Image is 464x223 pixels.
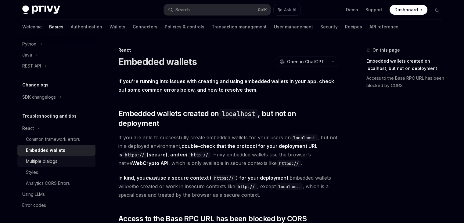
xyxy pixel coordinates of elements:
[118,143,318,158] strong: double-check that the protocol for your deployment URL is (secure), and
[49,20,63,34] a: Basics
[235,183,257,190] code: http://
[287,59,324,65] span: Open in ChatGPT
[179,152,187,158] em: not
[284,7,296,13] span: Ask AI
[258,7,267,12] span: Ctrl K
[274,20,313,34] a: User management
[22,125,34,132] div: React
[369,20,398,34] a: API reference
[175,6,192,13] div: Search...
[132,160,168,166] a: WebCrypto API
[17,200,95,211] a: Error codes
[118,133,338,167] span: If you are able to successfully create embedded wallets for your users on , but not in a deployed...
[320,20,338,34] a: Security
[22,20,42,34] a: Welcome
[277,160,301,167] code: https://
[26,147,65,154] div: Embedded wallets
[26,158,57,165] div: Multiple dialogs
[212,175,236,181] code: https://
[22,51,32,59] div: Java
[26,169,38,176] div: Styles
[291,134,318,141] code: localhost
[17,178,95,189] a: Analytics CORS Errors
[17,156,95,167] a: Multiple dialogs
[366,56,447,73] a: Embedded wallets created on localhost, but not on deployment
[118,47,338,53] div: React
[126,183,133,189] em: not
[26,180,70,187] div: Analytics CORS Errors
[366,73,447,90] a: Access to the Base RPC URL has been blocked by CORS
[372,46,400,54] span: On this page
[346,7,358,13] a: Demo
[22,112,77,120] h5: Troubleshooting and tips
[17,134,95,145] a: Common framework errors
[22,191,45,198] div: Using LLMs
[118,109,338,128] span: Embedded wallets created on , but not on deployment
[276,57,328,67] button: Open in ChatGPT
[118,78,334,93] strong: If you’re running into issues with creating and using embedded wallets in your app, check out som...
[219,109,258,119] code: localhost
[118,56,197,67] h1: Embedded wallets
[276,183,303,190] code: localhost
[122,152,147,158] code: https://
[17,167,95,178] a: Styles
[274,4,300,15] button: Ask AI
[394,7,418,13] span: Dashboard
[133,20,157,34] a: Connectors
[390,5,427,15] a: Dashboard
[17,189,95,200] a: Using LLMs
[22,62,41,70] div: REST API
[165,20,204,34] a: Policies & controls
[146,175,157,181] em: must
[212,20,267,34] a: Transaction management
[189,152,210,158] code: http://
[22,40,36,48] div: Python
[22,81,49,89] h5: Changelogs
[365,7,382,13] a: Support
[118,175,290,181] strong: In kind, you use a secure context ( ) for your deployment.
[22,202,46,209] div: Error codes
[164,4,271,15] button: Search...CtrlK
[22,93,56,101] div: SDK changelogs
[432,5,442,15] button: Toggle dark mode
[22,5,60,14] img: dark logo
[17,145,95,156] a: Embedded wallets
[345,20,362,34] a: Recipes
[118,174,338,199] span: Embedded wallets will be created or work in insecure contexts like , except , which is a special ...
[71,20,102,34] a: Authentication
[26,136,80,143] div: Common framework errors
[110,20,125,34] a: Wallets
